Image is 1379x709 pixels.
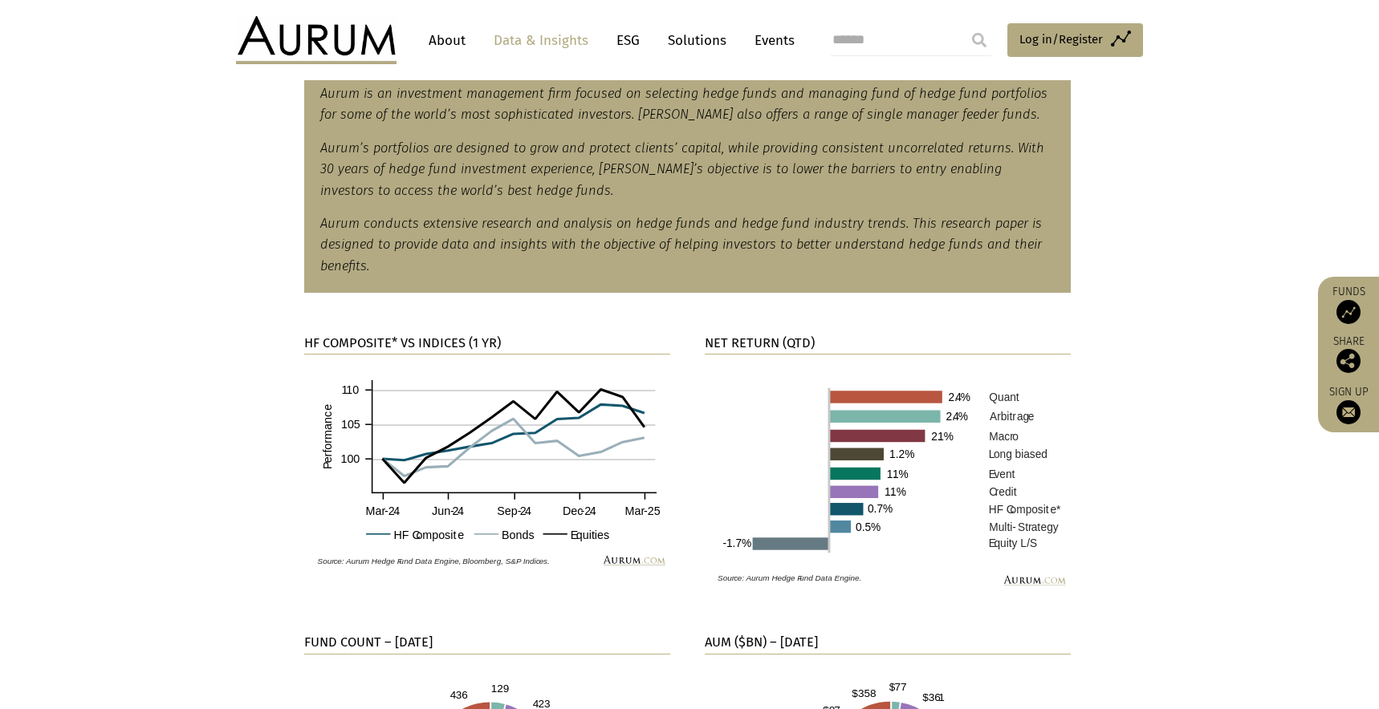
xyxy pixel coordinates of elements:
[421,26,474,55] a: About
[1019,30,1103,49] span: Log in/Register
[963,24,995,56] input: Submit
[608,26,648,55] a: ESG
[486,26,596,55] a: Data & Insights
[1326,285,1371,324] a: Funds
[660,26,734,55] a: Solutions
[1326,336,1371,373] div: Share
[1336,400,1361,424] img: Sign up to our newsletter
[1326,385,1371,424] a: Sign up
[236,16,397,64] img: Aurum
[1336,349,1361,373] img: Share this post
[1007,23,1143,57] a: Log in/Register
[320,140,1044,198] em: Aurum’s portfolios are designed to grow and protect clients’ capital, while providing consistent ...
[304,335,501,350] strong: HF COMPOSITE* VS INDICES (1 YR)
[1336,300,1361,324] img: Access Funds
[705,634,818,650] strong: AUM ($BN) – [DATE]
[705,335,815,350] strong: NET RETURN (QTD)
[746,26,795,55] a: Events
[320,216,1042,273] em: Aurum conducts extensive research and analysis on hedge funds and hedge fund industry trends. Thi...
[320,86,1047,122] em: Aurum is an investment management firm focused on selecting hedge funds and managing fund of hedg...
[304,634,433,650] strong: FUND COUNT – [DATE]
